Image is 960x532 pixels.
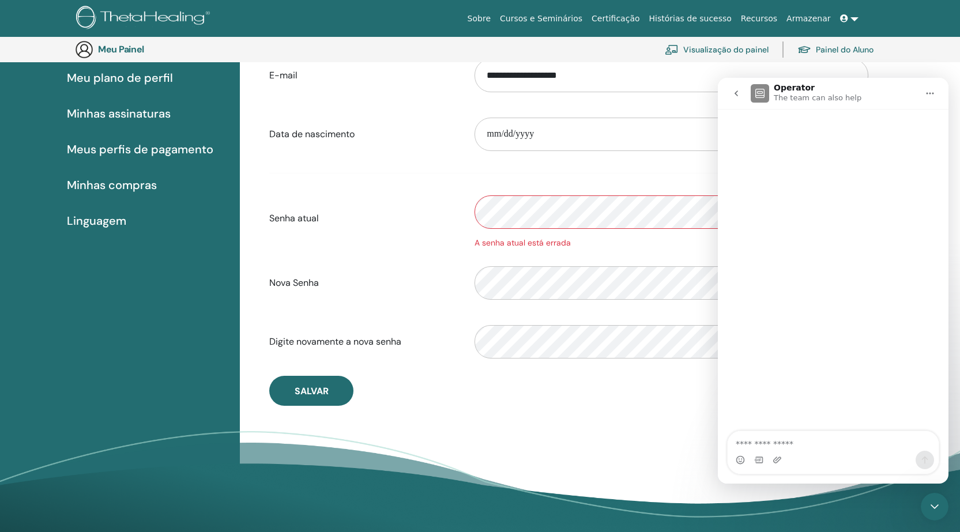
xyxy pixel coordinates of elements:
img: generic-user-icon.jpg [75,40,93,59]
font: Digite novamente a nova senha [269,335,401,348]
a: Recursos [736,8,782,29]
font: Salvar [295,385,329,397]
font: Nova Senha [269,277,319,289]
font: Painel do Aluno [816,45,874,55]
a: Armazenar [782,8,835,29]
font: A senha atual está errada [475,237,571,248]
font: Meu Painel [98,43,144,55]
font: Data de nascimento [269,128,355,140]
font: Sobre [468,14,491,23]
a: Certificação [587,8,644,29]
font: Armazenar [786,14,830,23]
font: Cursos e Seminários [500,14,582,23]
button: Salvar [269,376,353,406]
font: Linguagem [67,213,126,228]
a: Visualização do painel [665,37,769,62]
iframe: Chat ao vivo do Intercom [921,493,948,520]
a: Histórias de sucesso [645,8,736,29]
font: Meu plano de perfil [67,70,173,85]
a: Cursos e Seminários [495,8,587,29]
font: Certificação [592,14,639,23]
font: Minhas assinaturas [67,106,171,121]
font: Histórias de sucesso [649,14,732,23]
img: graduation-cap.svg [797,45,811,55]
iframe: Chat ao vivo do Intercom [718,78,948,484]
font: Recursos [741,14,777,23]
font: Minhas compras [67,178,157,193]
a: Sobre [463,8,495,29]
img: logo.png [76,6,214,32]
img: chalkboard-teacher.svg [665,44,679,55]
a: Painel do Aluno [797,37,874,62]
font: Meus perfis de pagamento [67,142,213,157]
font: E-mail [269,69,298,81]
font: Senha atual [269,212,319,224]
font: Visualização do painel [683,45,769,55]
